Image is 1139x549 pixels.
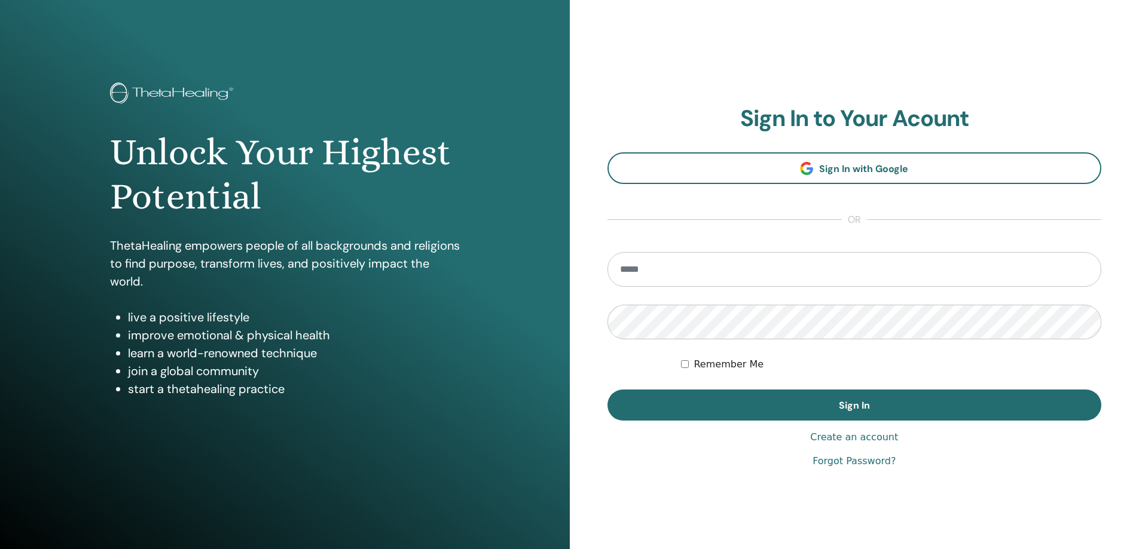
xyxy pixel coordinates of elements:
div: Keep me authenticated indefinitely or until I manually logout [681,357,1101,372]
li: live a positive lifestyle [128,308,460,326]
button: Sign In [607,389,1102,421]
span: Sign In with Google [819,162,908,175]
a: Forgot Password? [813,454,896,468]
a: Create an account [810,430,898,444]
label: Remember Me [694,357,764,372]
span: or [842,213,867,227]
h2: Sign In to Your Acount [607,105,1102,133]
h1: Unlock Your Highest Potential [110,130,460,219]
p: ThetaHealing empowers people of all backgrounds and religions to find purpose, transform lives, a... [110,237,460,290]
a: Sign In with Google [607,152,1102,184]
li: learn a world-renowned technique [128,344,460,362]
li: improve emotional & physical health [128,326,460,344]
span: Sign In [839,399,870,412]
li: join a global community [128,362,460,380]
li: start a thetahealing practice [128,380,460,398]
